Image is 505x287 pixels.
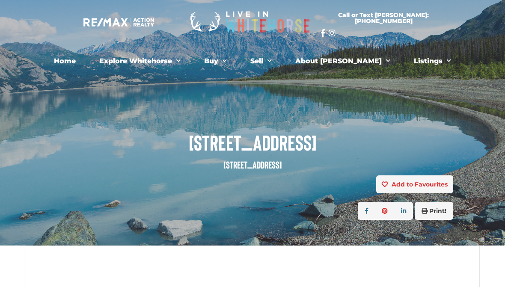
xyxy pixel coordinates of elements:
[198,53,233,70] a: Buy
[407,53,457,70] a: Listings
[415,202,453,220] button: Print!
[289,53,397,70] a: About [PERSON_NAME]
[331,12,436,24] span: Call or Text [PERSON_NAME]: [PHONE_NUMBER]
[321,7,446,29] a: Call or Text [PERSON_NAME]: [PHONE_NUMBER]
[392,180,448,188] strong: Add to Favourites
[48,53,457,70] nav: Menu
[223,159,282,171] small: [STREET_ADDRESS]
[52,130,453,154] span: [STREET_ADDRESS]
[429,207,446,215] strong: Print!
[93,53,187,70] a: Explore Whitehorse
[244,53,278,70] a: Sell
[376,175,453,193] button: Add to Favourites
[48,53,82,70] a: Home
